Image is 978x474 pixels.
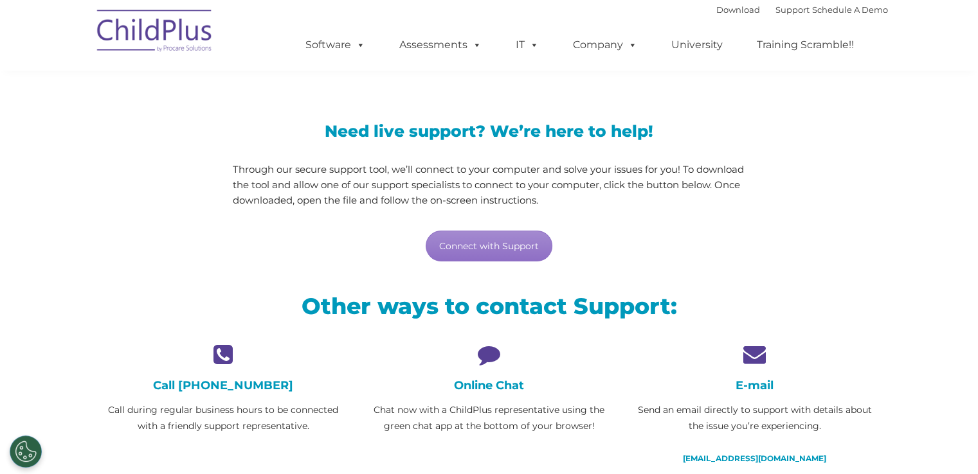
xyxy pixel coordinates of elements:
img: ChildPlus by Procare Solutions [91,1,219,65]
p: Chat now with a ChildPlus representative using the green chat app at the bottom of your browser! [366,402,612,434]
a: [EMAIL_ADDRESS][DOMAIN_NAME] [683,453,826,463]
a: University [658,32,736,58]
p: Call during regular business hours to be connected with a friendly support representative. [100,402,347,434]
p: Through our secure support tool, we’ll connect to your computer and solve your issues for you! To... [233,162,745,208]
h2: Other ways to contact Support: [100,292,878,320]
a: Support [775,4,810,15]
h3: Need live support? We’re here to help! [233,123,745,139]
a: Software [293,32,378,58]
a: Schedule A Demo [812,4,888,15]
a: Download [716,4,760,15]
h4: Call [PHONE_NUMBER] [100,378,347,392]
font: | [716,4,888,15]
h4: E-mail [631,378,878,392]
button: Cookies Settings [10,435,42,468]
a: Company [560,32,650,58]
h4: Online Chat [366,378,612,392]
p: Send an email directly to support with details about the issue you’re experiencing. [631,402,878,434]
a: IT [503,32,552,58]
a: Assessments [386,32,494,58]
a: Training Scramble!! [744,32,867,58]
a: Connect with Support [426,231,552,261]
